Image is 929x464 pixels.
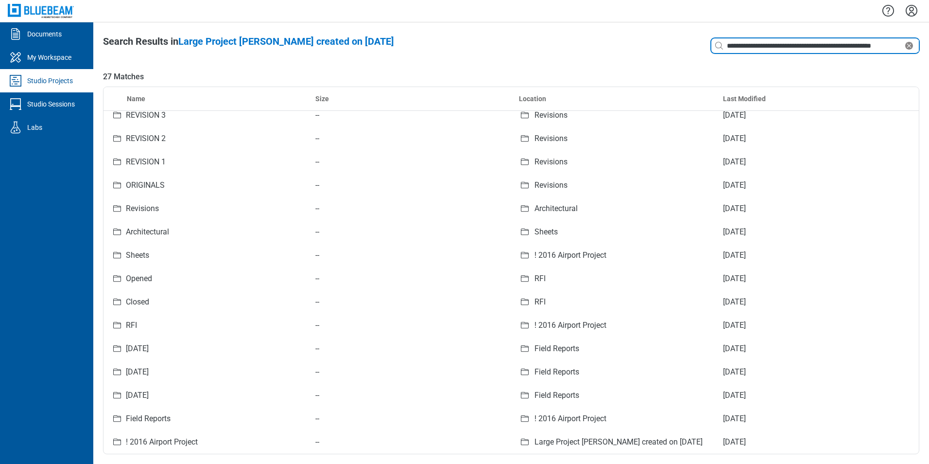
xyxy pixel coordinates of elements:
[534,436,703,448] div: Large Project [PERSON_NAME] created on [DATE]
[519,109,531,121] svg: folder-icon
[711,38,919,54] div: Clear search
[308,174,512,197] td: --
[8,96,23,112] svg: Studio Sessions
[111,133,123,144] svg: Folder-icon
[534,226,558,238] div: Sheets
[308,384,512,407] td: --
[715,384,919,407] td: [DATE]
[178,36,394,47] span: Large Project [PERSON_NAME] created on [DATE]
[308,80,512,104] td: --
[715,127,919,150] td: [DATE]
[111,413,123,425] svg: Folder-icon
[126,86,140,98] div: Civil
[534,296,546,308] div: RFI
[715,360,919,384] td: [DATE]
[715,267,919,290] td: [DATE]
[519,390,531,401] svg: folder-icon
[715,174,919,197] td: [DATE]
[715,290,919,314] td: [DATE]
[715,244,919,267] td: [DATE]
[111,226,123,238] svg: Folder-icon
[519,296,531,308] svg: folder-icon
[111,343,123,355] svg: Folder-icon
[27,76,73,86] div: Studio Projects
[519,226,531,238] svg: folder-icon
[126,109,166,121] div: REVISION 3
[8,120,23,135] svg: Labs
[111,109,123,121] svg: Folder-icon
[111,273,123,285] svg: Folder-icon
[126,343,149,355] div: [DATE]
[27,123,42,132] div: Labs
[126,273,152,285] div: Opened
[126,413,171,425] div: Field Reports
[103,35,394,48] div: Search Results in
[904,2,919,19] button: Settings
[715,150,919,174] td: [DATE]
[308,407,512,430] td: --
[126,366,149,378] div: [DATE]
[715,430,919,454] td: [DATE]
[519,156,531,168] svg: folder-icon
[111,320,123,331] svg: Folder-icon
[308,127,512,150] td: --
[27,29,62,39] div: Documents
[111,203,123,214] svg: Folder-icon
[519,366,531,378] svg: folder-icon
[27,99,75,109] div: Studio Sessions
[715,407,919,430] td: [DATE]
[111,436,123,448] svg: Folder-icon
[519,250,531,261] svg: folder-icon
[126,203,159,214] div: Revisions
[715,80,919,104] td: [DATE]
[308,360,512,384] td: --
[308,197,512,220] td: --
[111,250,123,261] svg: Folder-icon
[308,150,512,174] td: --
[534,413,606,425] div: ! 2016 Airport Project
[126,133,166,144] div: REVISION 2
[519,436,531,448] svg: folder-icon
[126,390,149,401] div: [DATE]
[111,390,123,401] svg: Folder-icon
[308,314,512,337] td: --
[111,156,123,168] svg: Folder-icon
[111,86,123,98] svg: Folder-icon
[126,320,137,331] div: RFI
[111,366,123,378] svg: Folder-icon
[111,179,123,191] svg: Folder-icon
[519,413,531,425] svg: folder-icon
[27,53,71,62] div: My Workspace
[519,343,531,355] svg: folder-icon
[715,337,919,360] td: [DATE]
[126,296,149,308] div: Closed
[308,104,512,127] td: --
[519,179,531,191] svg: folder-icon
[534,203,578,214] div: Architectural
[715,314,919,337] td: [DATE]
[126,179,165,191] div: ORIGINALS
[715,197,919,220] td: [DATE]
[519,273,531,285] svg: folder-icon
[308,267,512,290] td: --
[308,220,512,244] td: --
[534,343,579,355] div: Field Reports
[534,179,568,191] div: Revisions
[534,366,579,378] div: Field Reports
[534,250,606,261] div: ! 2016 Airport Project
[534,86,558,98] div: Sheets
[8,50,23,65] svg: My Workspace
[126,436,198,448] div: ! 2016 Airport Project
[534,273,546,285] div: RFI
[519,320,531,331] svg: folder-icon
[519,133,531,144] svg: folder-icon
[308,290,512,314] td: --
[519,203,531,214] svg: folder-icon
[534,320,606,331] div: ! 2016 Airport Project
[534,133,568,144] div: Revisions
[8,4,74,18] img: Bluebeam, Inc.
[8,73,23,89] svg: Studio Projects
[534,390,579,401] div: Field Reports
[308,430,512,454] td: --
[903,40,919,52] div: Clear search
